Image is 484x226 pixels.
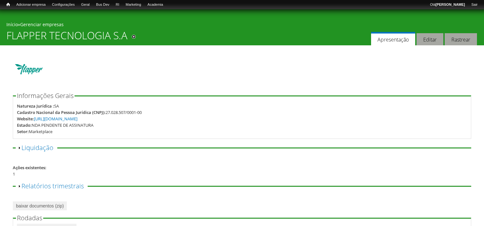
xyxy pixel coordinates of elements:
[13,2,49,8] a: Adicionar empresa
[6,29,127,45] h1: FLAPPER TECNOLOGIA S.A
[17,109,106,116] div: Cadastro Nacional da Pessoa Jurídica (CNPJ):
[371,32,415,46] a: Apresentação
[54,103,59,109] div: SA
[13,171,471,177] div: 1
[17,214,42,222] span: Rodadas
[13,201,67,210] a: baixar documentos (zip)
[123,2,144,8] a: Marketing
[49,2,78,8] a: Configurações
[435,3,465,6] strong: [PERSON_NAME]
[3,2,13,8] a: Início
[113,2,123,8] a: RI
[13,164,471,171] div: Ações existentes:
[106,109,142,116] div: 27.028.507/0001-00
[17,122,32,128] div: Estado:
[427,2,468,8] a: Olá[PERSON_NAME]
[6,21,478,29] div: »
[29,128,52,135] div: Marketplace
[17,128,29,135] div: Setor:
[468,2,481,8] a: Sair
[21,143,53,152] a: Liquidação
[144,2,166,8] a: Academia
[21,182,84,190] a: Relatórios trimestrais
[417,33,443,46] a: Editar
[17,91,74,100] span: Informações Gerais
[17,103,54,109] div: Natureza Jurídica :
[32,122,93,128] div: NDA PENDENTE DE ASSINATURA
[445,33,477,46] a: Rastrear
[93,2,113,8] a: Bus Dev
[6,2,10,7] span: Início
[34,116,77,122] a: [URL][DOMAIN_NAME]
[6,21,18,27] a: Início
[78,2,93,8] a: Geral
[20,21,64,27] a: Gerenciar empresas
[17,116,34,122] div: Website:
